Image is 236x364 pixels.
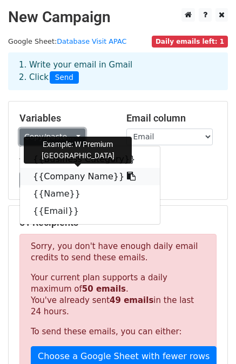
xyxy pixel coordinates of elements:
p: Sorry, you don't have enough daily email credits to send these emails. [31,241,205,264]
a: Database Visit APAC [57,37,126,45]
span: Send [50,71,79,84]
small: Google Sheet: [8,37,126,45]
span: Daily emails left: 1 [152,36,228,48]
a: Daily emails left: 1 [152,37,228,45]
h5: Email column [126,112,217,124]
a: Copy/paste... [19,129,85,145]
strong: 49 emails [110,295,153,305]
div: 1. Write your email in Gmail 2. Click [11,59,225,84]
a: {{Business Category}} [20,151,160,168]
iframe: Chat Widget [182,312,236,364]
a: {{Company Name}} [20,168,160,185]
h5: Variables [19,112,110,124]
strong: 50 emails [82,284,126,294]
div: Example: W Premium [GEOGRAPHIC_DATA] [24,137,132,164]
p: To send these emails, you can either: [31,326,205,338]
a: {{Email}} [20,203,160,220]
p: Your current plan supports a daily maximum of . You've already sent in the last 24 hours. [31,272,205,318]
a: {{Name}} [20,185,160,203]
h2: New Campaign [8,8,228,26]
